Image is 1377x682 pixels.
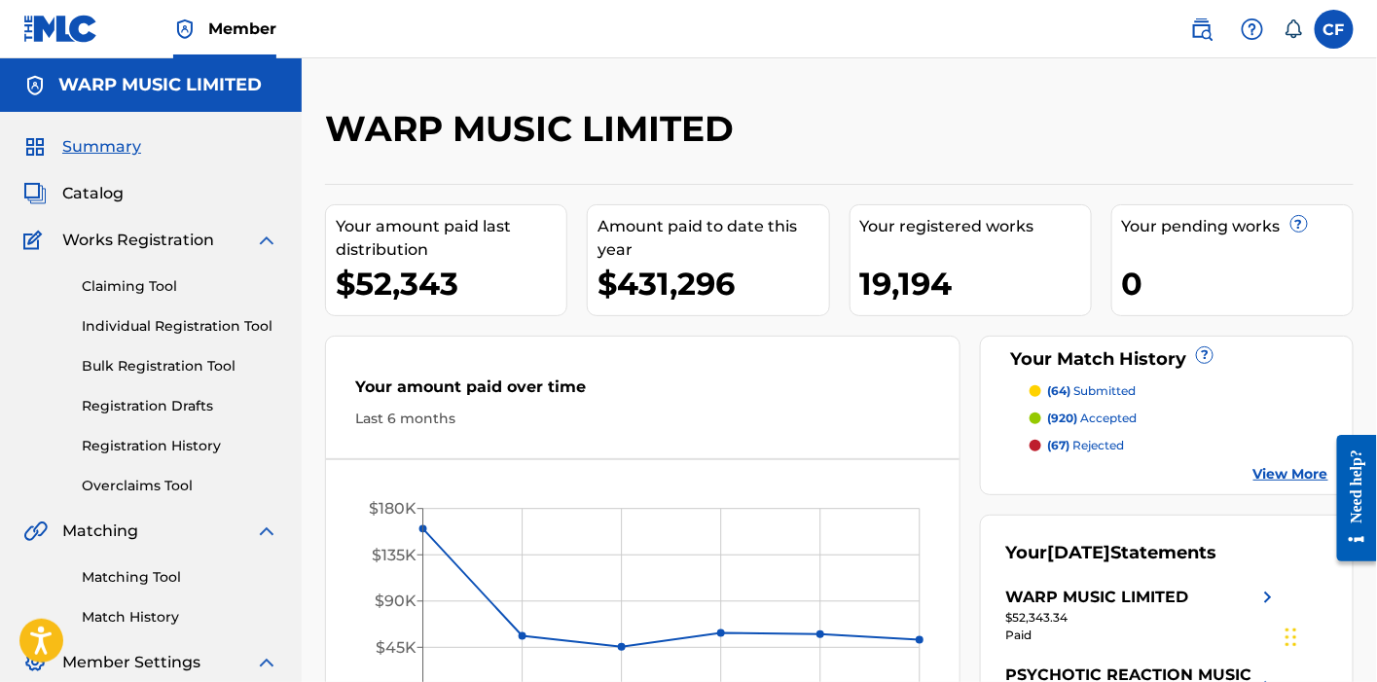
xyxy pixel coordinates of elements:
span: Member Settings [62,651,200,674]
h5: WARP MUSIC LIMITED [58,74,262,96]
iframe: Chat Widget [1280,589,1377,682]
tspan: $90K [375,592,417,611]
div: Help [1233,10,1272,49]
img: expand [255,229,278,252]
img: Matching [23,520,48,543]
span: ? [1291,216,1307,232]
span: [DATE] [1047,542,1110,563]
a: Overclaims Tool [82,476,278,496]
img: right chevron icon [1256,586,1280,609]
img: Member Settings [23,651,47,674]
a: (920) accepted [1030,410,1328,427]
a: Match History [82,607,278,628]
div: Your amount paid over time [355,376,930,409]
a: Registration Drafts [82,396,278,416]
div: Your Match History [1005,346,1328,373]
div: Your pending works [1122,215,1353,238]
span: Member [208,18,276,40]
div: Paid [1005,627,1280,644]
img: help [1241,18,1264,41]
div: WARP MUSIC LIMITED [1005,586,1188,609]
a: Bulk Registration Tool [82,356,278,377]
div: User Menu [1315,10,1354,49]
img: Top Rightsholder [173,18,197,41]
span: Matching [62,520,138,543]
div: Notifications [1284,19,1303,39]
span: ? [1197,347,1213,363]
div: 19,194 [860,262,1091,305]
div: $431,296 [598,262,828,305]
div: Your Statements [1005,540,1216,566]
a: Claiming Tool [82,276,278,297]
img: Summary [23,135,47,159]
div: Drag [1286,608,1297,666]
span: (67) [1047,438,1069,452]
a: Matching Tool [82,567,278,588]
tspan: $180K [369,500,417,519]
tspan: $135K [372,546,417,564]
p: accepted [1047,410,1137,427]
a: Registration History [82,436,278,456]
span: Catalog [62,182,124,205]
a: WARP MUSIC LIMITEDright chevron icon$52,343.34Paid [1005,586,1280,644]
h2: WARP MUSIC LIMITED [325,107,743,151]
span: (64) [1047,383,1070,398]
div: $52,343 [336,262,566,305]
img: expand [255,520,278,543]
p: rejected [1047,437,1124,454]
img: expand [255,651,278,674]
div: $52,343.34 [1005,609,1280,627]
a: (64) submitted [1030,382,1328,400]
a: Public Search [1182,10,1221,49]
a: Individual Registration Tool [82,316,278,337]
p: submitted [1047,382,1136,400]
a: (67) rejected [1030,437,1328,454]
span: Works Registration [62,229,214,252]
span: (920) [1047,411,1077,425]
tspan: $45K [376,639,417,658]
img: Catalog [23,182,47,205]
a: CatalogCatalog [23,182,124,205]
div: Your registered works [860,215,1091,238]
div: Your amount paid last distribution [336,215,566,262]
div: Amount paid to date this year [598,215,828,262]
img: MLC Logo [23,15,98,43]
a: View More [1253,464,1328,485]
a: SummarySummary [23,135,141,159]
iframe: Resource Center [1323,419,1377,576]
div: 0 [1122,262,1353,305]
span: Summary [62,135,141,159]
div: Last 6 months [355,409,930,429]
img: search [1190,18,1214,41]
img: Accounts [23,74,47,97]
img: Works Registration [23,229,49,252]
